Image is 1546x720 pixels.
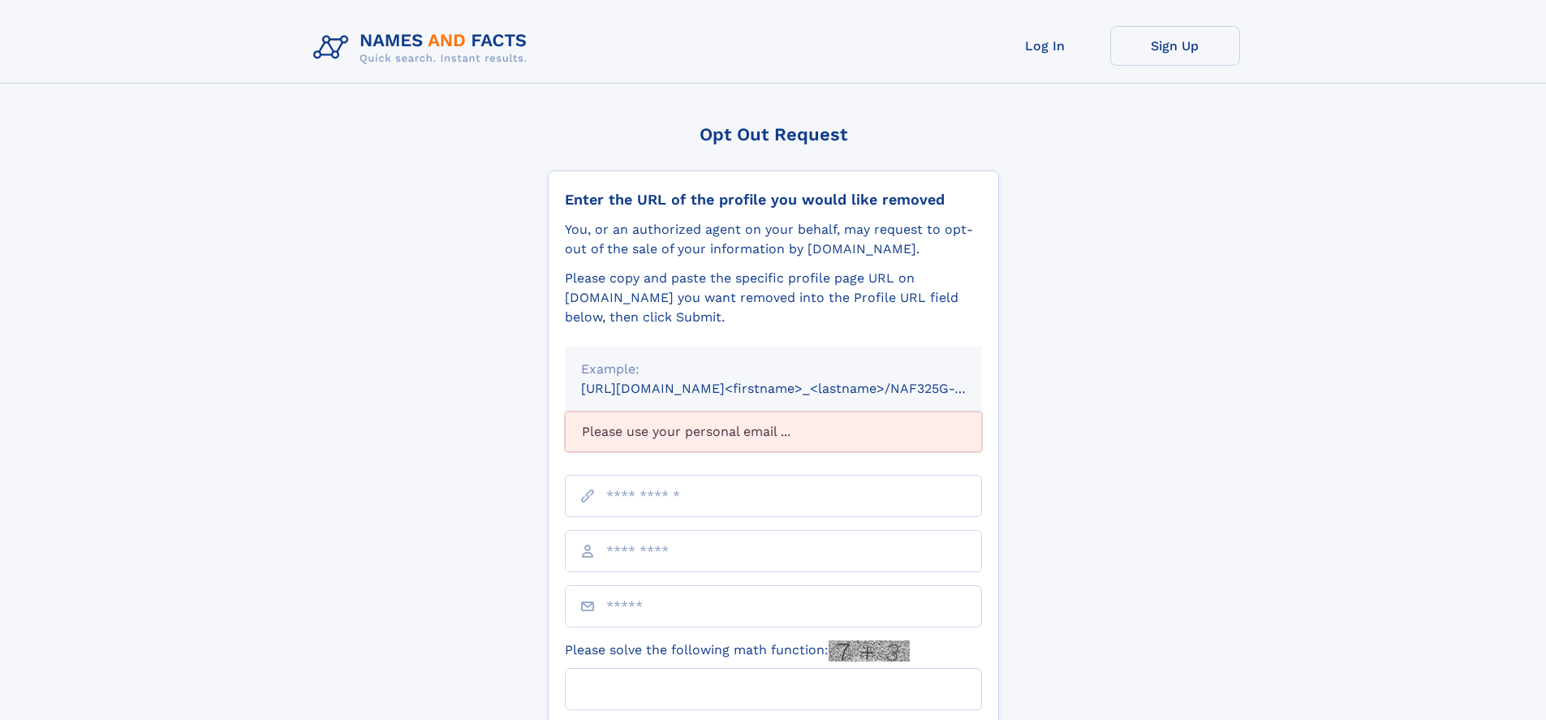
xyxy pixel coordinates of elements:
label: Please solve the following math function: [565,640,910,662]
img: Logo Names and Facts [307,26,540,70]
a: Log In [980,26,1110,66]
div: Please copy and paste the specific profile page URL on [DOMAIN_NAME] you want removed into the Pr... [565,269,982,327]
div: You, or an authorized agent on your behalf, may request to opt-out of the sale of your informatio... [565,220,982,259]
div: Enter the URL of the profile you would like removed [565,191,982,209]
div: Opt Out Request [548,124,999,144]
div: Please use your personal email ... [565,412,982,452]
div: Example: [581,360,966,379]
a: Sign Up [1110,26,1240,66]
small: [URL][DOMAIN_NAME]<firstname>_<lastname>/NAF325G-xxxxxxxx [581,381,1013,396]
